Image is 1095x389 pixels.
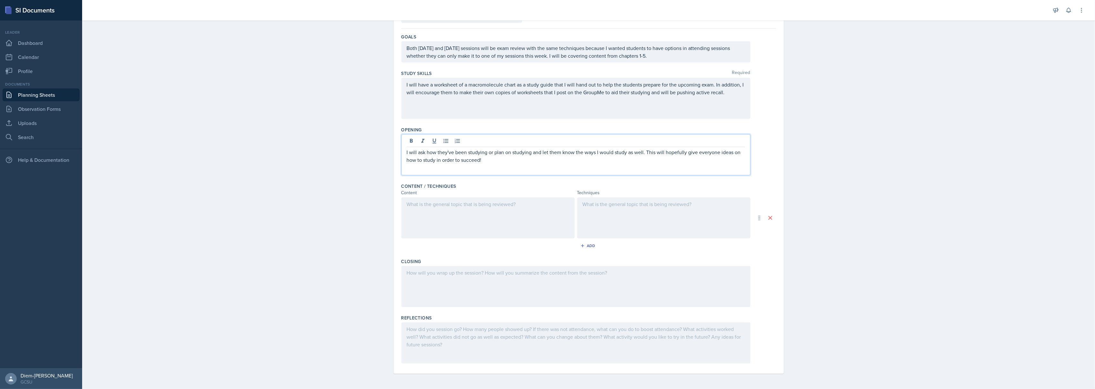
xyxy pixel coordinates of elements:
a: Search [3,131,80,144]
a: Profile [3,65,80,78]
a: Dashboard [3,37,80,49]
label: Closing [401,258,421,265]
label: Content / Techniques [401,183,456,189]
div: Diem-[PERSON_NAME] [21,372,73,379]
p: I will ask how they've been studying or plan on studying and let them know the ways I would study... [407,148,745,164]
span: Required [732,70,750,77]
label: Study Skills [401,70,432,77]
label: Goals [401,34,416,40]
label: Opening [401,127,422,133]
div: Leader [3,29,80,35]
button: Add [578,241,599,251]
a: Planning Sheets [3,88,80,101]
div: Techniques [577,189,750,196]
p: I will have a worksheet of a macromolecule chart as a study guide that I will hand out to help th... [407,81,745,96]
p: Both [DATE] and [DATE] sessions will be exam review with the same techniques because I wanted stu... [407,44,745,60]
div: Content [401,189,575,196]
a: Uploads [3,117,80,129]
div: Documents [3,81,80,87]
div: Add [582,243,595,248]
div: Help & Documentation [3,153,80,166]
a: Calendar [3,51,80,63]
a: Observation Forms [3,103,80,115]
label: Reflections [401,315,432,321]
div: GCSU [21,379,73,385]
